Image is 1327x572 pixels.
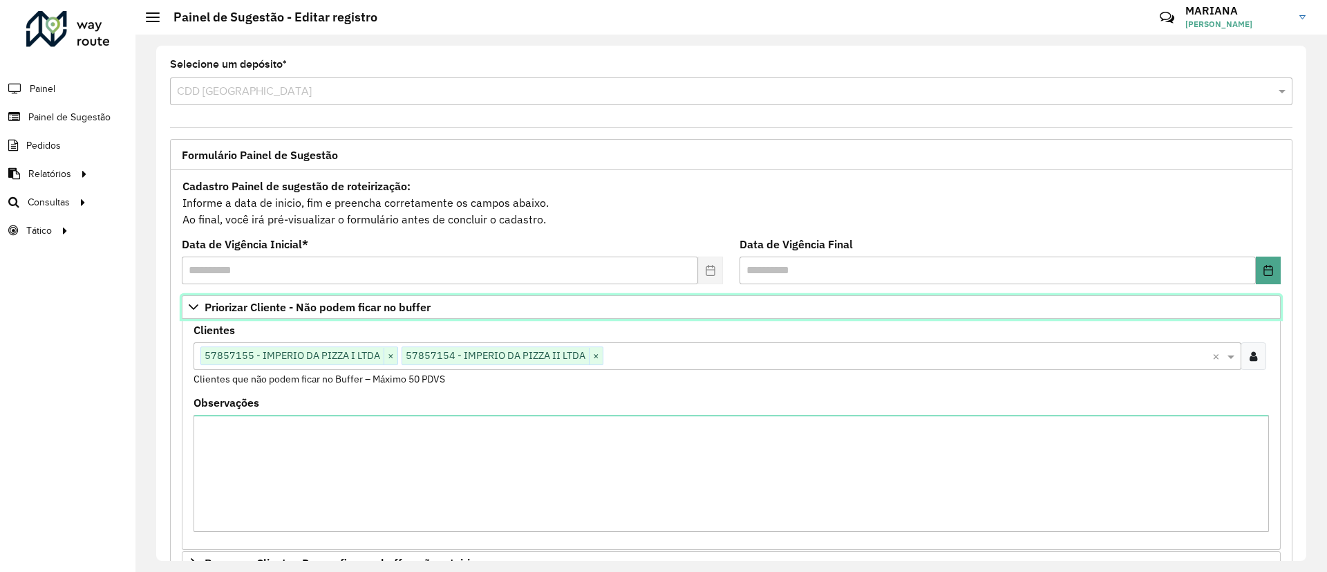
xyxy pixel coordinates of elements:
span: Clear all [1212,348,1224,365]
span: Consultas [28,195,70,210]
span: Relatórios [28,167,71,181]
small: Clientes que não podem ficar no Buffer – Máximo 50 PDVS [194,373,445,385]
span: Priorizar Cliente - Não podem ficar no buffer [205,302,431,313]
span: Formulário Painel de Sugestão [182,149,338,160]
span: × [589,348,603,365]
label: Clientes [194,322,235,338]
h2: Painel de Sugestão - Editar registro [160,10,377,25]
span: 57857154 - IMPERIO DA PIZZA II LTDA [402,347,589,364]
a: Priorizar Cliente - Não podem ficar no buffer [182,295,1281,319]
div: Priorizar Cliente - Não podem ficar no buffer [182,319,1281,550]
label: Data de Vigência Inicial [182,236,308,252]
label: Observações [194,394,259,411]
label: Selecione um depósito [170,56,287,73]
span: Tático [26,223,52,238]
h3: MARIANA [1185,4,1289,17]
div: Informe a data de inicio, fim e preencha corretamente os campos abaixo. Ao final, você irá pré-vi... [182,177,1281,228]
span: Painel de Sugestão [28,110,111,124]
span: Painel [30,82,55,96]
label: Data de Vigência Final [740,236,853,252]
span: Preservar Cliente - Devem ficar no buffer, não roteirizar [205,557,486,569]
span: × [384,348,397,365]
a: Contato Rápido [1152,3,1182,33]
span: [PERSON_NAME] [1185,18,1289,30]
span: Pedidos [26,138,61,153]
button: Choose Date [1256,257,1281,284]
strong: Cadastro Painel de sugestão de roteirização: [182,179,411,193]
span: 57857155 - IMPERIO DA PIZZA I LTDA [201,347,384,364]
